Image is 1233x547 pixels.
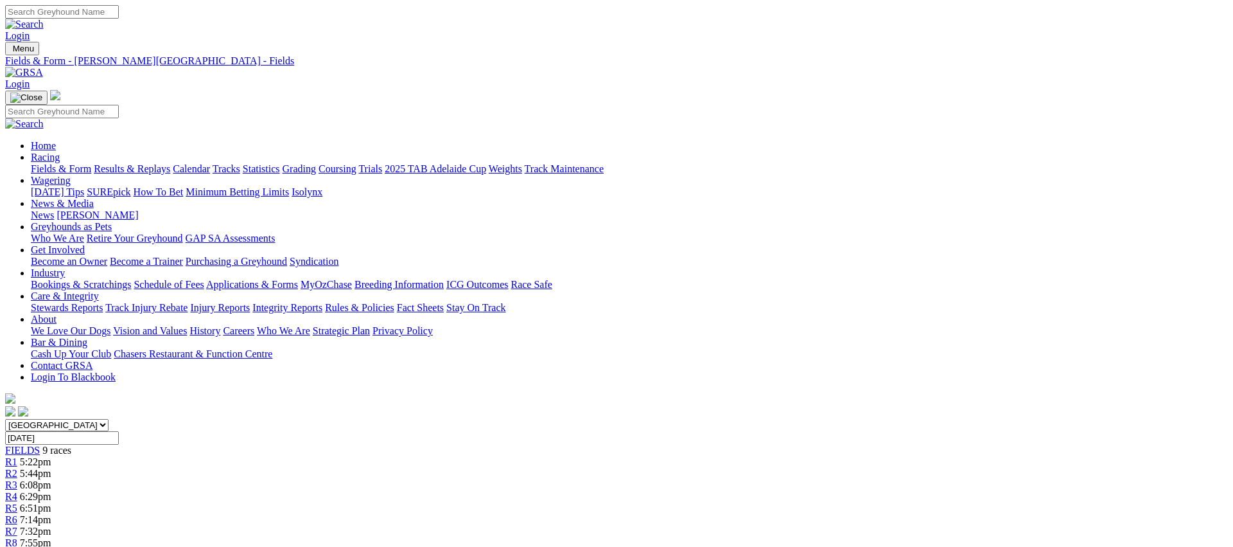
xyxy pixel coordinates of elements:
[5,67,43,78] img: GRSA
[213,163,240,174] a: Tracks
[31,256,107,267] a: Become an Owner
[5,491,17,502] a: R4
[31,325,110,336] a: We Love Our Dogs
[301,279,352,290] a: MyOzChase
[31,198,94,209] a: News & Media
[5,55,1228,67] a: Fields & Form - [PERSON_NAME][GEOGRAPHIC_DATA] - Fields
[18,406,28,417] img: twitter.svg
[385,163,486,174] a: 2025 TAB Adelaide Cup
[243,163,280,174] a: Statistics
[5,78,30,89] a: Login
[31,279,131,290] a: Bookings & Scratchings
[31,186,1228,198] div: Wagering
[372,325,433,336] a: Privacy Policy
[87,233,183,244] a: Retire Your Greyhound
[190,302,250,313] a: Injury Reports
[31,348,1228,360] div: Bar & Dining
[31,233,1228,244] div: Greyhounds as Pets
[20,480,51,490] span: 6:08pm
[5,91,48,105] button: Toggle navigation
[5,480,17,490] a: R3
[10,93,42,103] img: Close
[134,279,204,290] a: Schedule of Fees
[206,279,298,290] a: Applications & Forms
[110,256,183,267] a: Become a Trainer
[325,302,394,313] a: Rules & Policies
[313,325,370,336] a: Strategic Plan
[5,118,44,130] img: Search
[31,279,1228,291] div: Industry
[186,256,287,267] a: Purchasing a Greyhound
[5,406,15,417] img: facebook.svg
[5,514,17,525] a: R6
[525,163,604,174] a: Track Maintenance
[5,456,17,467] a: R1
[31,210,54,220] a: News
[31,140,56,151] a: Home
[257,325,310,336] a: Who We Are
[319,163,356,174] a: Coursing
[173,163,210,174] a: Calendar
[94,163,170,174] a: Results & Replays
[20,526,51,537] span: 7:32pm
[57,210,138,220] a: [PERSON_NAME]
[31,360,92,371] a: Contact GRSA
[5,526,17,537] a: R7
[5,30,30,41] a: Login
[223,325,254,336] a: Careers
[511,279,552,290] a: Race Safe
[20,468,51,479] span: 5:44pm
[5,503,17,514] span: R5
[186,233,275,244] a: GAP SA Assessments
[20,514,51,525] span: 7:14pm
[358,163,382,174] a: Trials
[114,348,272,359] a: Chasers Restaurant & Function Centre
[31,267,65,278] a: Industry
[5,445,40,456] a: FIELDS
[31,244,85,255] a: Get Involved
[50,90,60,100] img: logo-grsa-white.png
[489,163,522,174] a: Weights
[189,325,220,336] a: History
[20,503,51,514] span: 6:51pm
[5,105,119,118] input: Search
[354,279,444,290] a: Breeding Information
[31,337,87,348] a: Bar & Dining
[42,445,71,456] span: 9 races
[31,210,1228,221] div: News & Media
[31,186,84,197] a: [DATE] Tips
[20,491,51,502] span: 6:29pm
[31,314,57,325] a: About
[87,186,130,197] a: SUREpick
[5,42,39,55] button: Toggle navigation
[31,372,116,382] a: Login To Blackbook
[5,468,17,479] a: R2
[292,186,322,197] a: Isolynx
[446,279,508,290] a: ICG Outcomes
[31,221,112,232] a: Greyhounds as Pets
[290,256,338,267] a: Syndication
[186,186,289,197] a: Minimum Betting Limits
[134,186,184,197] a: How To Bet
[105,302,188,313] a: Track Injury Rebate
[31,348,111,359] a: Cash Up Your Club
[252,302,322,313] a: Integrity Reports
[397,302,444,313] a: Fact Sheets
[31,302,1228,314] div: Care & Integrity
[31,163,1228,175] div: Racing
[5,5,119,19] input: Search
[5,19,44,30] img: Search
[5,393,15,404] img: logo-grsa-white.png
[446,302,505,313] a: Stay On Track
[31,163,91,174] a: Fields & Form
[31,325,1228,337] div: About
[5,431,119,445] input: Select date
[31,175,71,186] a: Wagering
[113,325,187,336] a: Vision and Values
